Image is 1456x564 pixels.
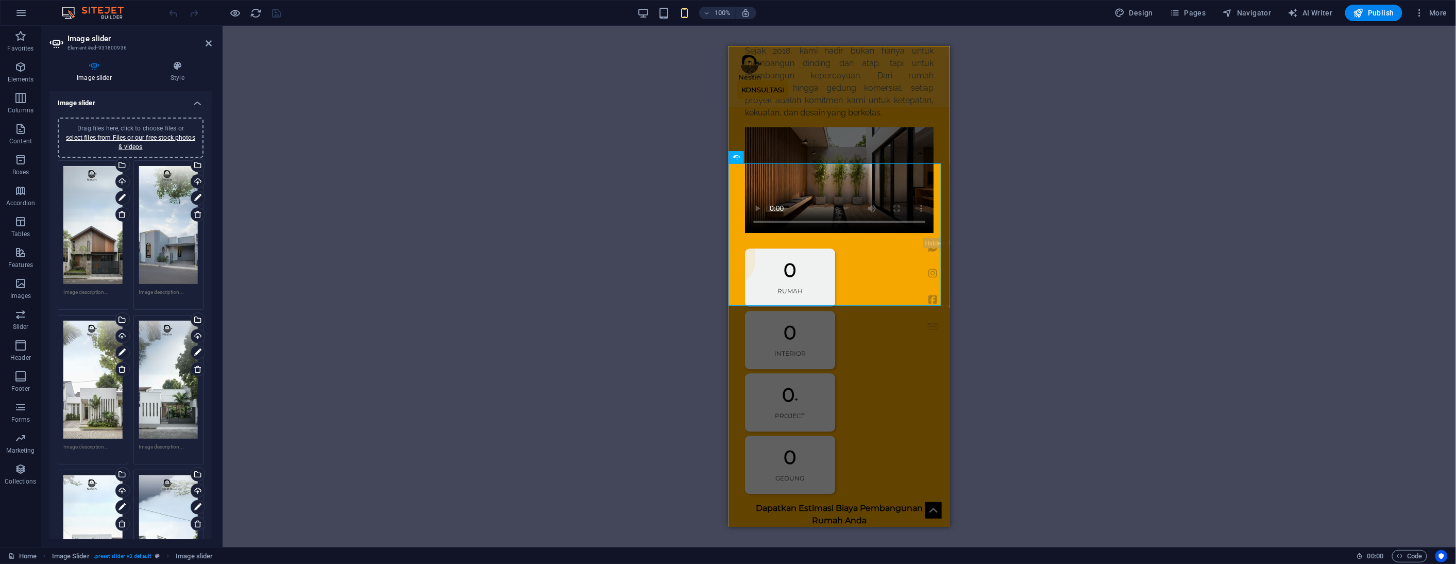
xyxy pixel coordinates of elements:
p: Features [8,261,33,269]
button: Pages [1165,5,1210,21]
h4: Style [143,61,212,82]
button: Design [1111,5,1158,21]
button: Code [1392,550,1427,562]
div: 5-CsMXeDvncxZ2Kxbd2RBTnQ.jpg [139,321,198,439]
span: Drag files here, click to choose files or [66,125,195,151]
p: Header [10,354,31,362]
h4: Image slider [49,91,212,109]
p: Columns [8,106,33,114]
button: Usercentrics [1435,550,1448,562]
p: Images [10,292,31,300]
div: 4-zGewDftunlpKVTSxfYRLhA.jpg [63,321,123,439]
i: This element is a customizable preset [155,553,160,559]
i: Reload page [250,7,262,19]
span: Publish [1353,8,1394,18]
span: Code [1397,550,1423,562]
span: Navigator [1223,8,1272,18]
p: Tables [11,230,30,238]
p: Footer [11,385,30,393]
span: Click to select. Double-click to edit [176,550,213,562]
span: 00 00 [1367,550,1383,562]
p: Forms [11,416,30,424]
p: Boxes [12,168,29,176]
a: Click to cancel selection. Double-click to open Pages [8,550,37,562]
div: 3-2jjc5p0erkXMstFWPjrhcg.jpg [139,166,198,284]
a: select files from Files or our free stock photos & videos [66,134,195,151]
span: . preset-slider-v3-default [94,550,151,562]
button: AI Writer [1284,5,1337,21]
p: Elements [8,75,34,84]
button: Publish [1345,5,1402,21]
button: More [1411,5,1451,21]
p: Collections [5,477,36,486]
button: reload [250,7,262,19]
p: Favorites [7,44,33,53]
h6: Session time [1357,550,1384,562]
h2: Image slider [67,34,212,43]
img: Editor Logo [59,7,137,19]
button: 100% [699,7,736,19]
h3: Element #ed-931800936 [67,43,191,53]
button: Navigator [1218,5,1276,21]
p: Content [9,137,32,145]
span: : [1375,552,1376,560]
div: 2-W5mXw2Xx6mN344QMvI4nKA.jpg [63,166,123,284]
p: Marketing [6,446,35,455]
h4: Image slider [49,61,143,82]
h6: 100% [715,7,731,19]
i: On resize automatically adjust zoom level to fit chosen device. [741,8,751,18]
p: Slider [13,323,29,331]
span: More [1415,8,1447,18]
button: Click here to leave preview mode and continue editing [229,7,242,19]
nav: breadcrumb [52,550,213,562]
span: AI Writer [1288,8,1333,18]
span: Click to select. Double-click to edit [52,550,90,562]
div: Design (Ctrl+Alt+Y) [1111,5,1158,21]
p: Accordion [6,199,35,207]
span: Design [1115,8,1154,18]
span: Pages [1170,8,1206,18]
